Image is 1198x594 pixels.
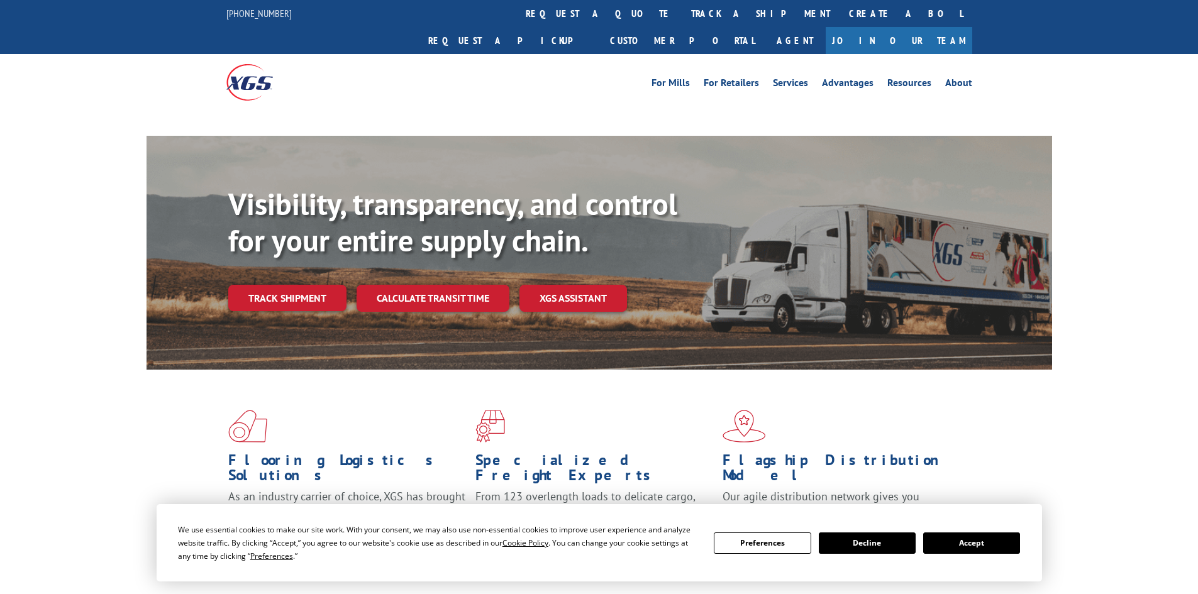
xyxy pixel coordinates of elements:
b: Visibility, transparency, and control for your entire supply chain. [228,184,677,260]
a: Request a pickup [419,27,601,54]
a: Calculate transit time [357,285,509,312]
h1: Flagship Distribution Model [723,453,960,489]
span: As an industry carrier of choice, XGS has brought innovation and dedication to flooring logistics... [228,489,465,534]
a: Join Our Team [826,27,972,54]
a: For Retailers [704,78,759,92]
h1: Specialized Freight Experts [475,453,713,489]
a: Resources [887,78,931,92]
a: Advantages [822,78,874,92]
p: From 123 overlength loads to delicate cargo, our experienced staff knows the best way to move you... [475,489,713,545]
h1: Flooring Logistics Solutions [228,453,466,489]
div: Cookie Consent Prompt [157,504,1042,581]
span: Preferences [250,551,293,561]
div: We use essential cookies to make our site work. With your consent, we may also use non-essential ... [178,523,699,563]
img: xgs-icon-focused-on-flooring-red [475,410,505,443]
button: Preferences [714,532,811,554]
a: Customer Portal [601,27,764,54]
a: XGS ASSISTANT [519,285,627,312]
a: Services [773,78,808,92]
span: Our agile distribution network gives you nationwide inventory management on demand. [723,489,954,519]
img: xgs-icon-total-supply-chain-intelligence-red [228,410,267,443]
a: [PHONE_NUMBER] [226,7,292,19]
a: Agent [764,27,826,54]
img: xgs-icon-flagship-distribution-model-red [723,410,766,443]
a: About [945,78,972,92]
span: Cookie Policy [502,537,548,548]
a: Track shipment [228,285,347,311]
button: Accept [923,532,1020,554]
a: For Mills [652,78,690,92]
button: Decline [819,532,916,554]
